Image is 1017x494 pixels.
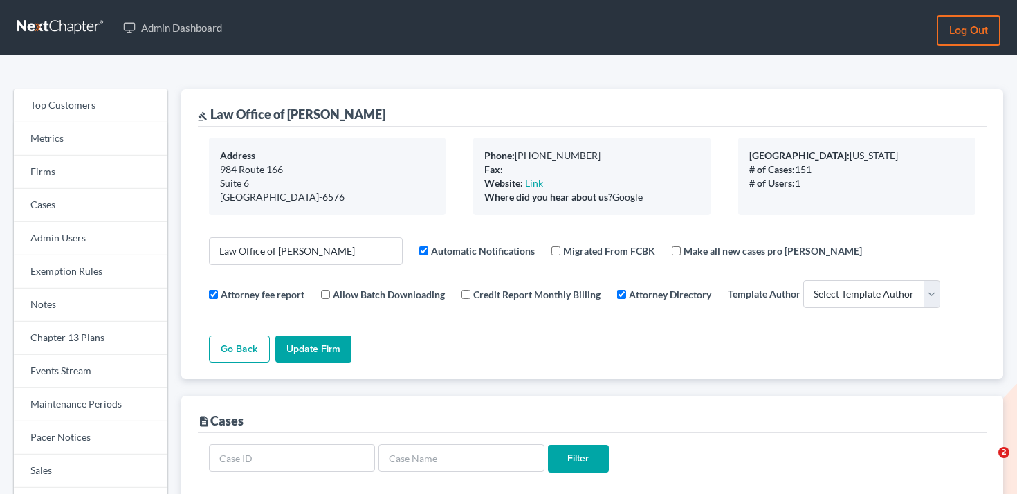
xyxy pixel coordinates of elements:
[749,149,850,161] b: [GEOGRAPHIC_DATA]:
[198,415,210,428] i: description
[749,163,964,176] div: 151
[749,149,964,163] div: [US_STATE]
[209,336,270,363] a: Go Back
[684,244,862,258] label: Make all new cases pro [PERSON_NAME]
[484,177,523,189] b: Website:
[220,176,435,190] div: Suite 6
[998,447,1009,458] span: 2
[525,177,543,189] a: Link
[14,455,167,488] a: Sales
[484,163,503,175] b: Fax:
[14,421,167,455] a: Pacer Notices
[749,163,795,175] b: # of Cases:
[14,388,167,421] a: Maintenance Periods
[116,15,229,40] a: Admin Dashboard
[749,176,964,190] div: 1
[629,287,711,302] label: Attorney Directory
[484,149,515,161] b: Phone:
[220,149,255,161] b: Address
[937,15,1000,46] a: Log out
[14,322,167,355] a: Chapter 13 Plans
[14,255,167,289] a: Exemption Rules
[333,287,445,302] label: Allow Batch Downloading
[198,412,244,429] div: Cases
[14,89,167,122] a: Top Customers
[14,289,167,322] a: Notes
[548,445,609,473] input: Filter
[221,287,304,302] label: Attorney fee report
[563,244,655,258] label: Migrated From FCBK
[473,287,601,302] label: Credit Report Monthly Billing
[749,177,795,189] b: # of Users:
[198,111,208,121] i: gavel
[220,163,435,176] div: 984 Route 166
[198,106,385,122] div: Law Office of [PERSON_NAME]
[728,286,800,301] label: Template Author
[484,149,699,163] div: [PHONE_NUMBER]
[275,336,351,363] input: Update Firm
[431,244,535,258] label: Automatic Notifications
[14,156,167,189] a: Firms
[14,222,167,255] a: Admin Users
[209,444,375,472] input: Case ID
[970,447,1003,480] iframe: Intercom live chat
[484,190,699,204] div: Google
[14,189,167,222] a: Cases
[220,190,435,204] div: [GEOGRAPHIC_DATA]-6576
[378,444,544,472] input: Case Name
[14,122,167,156] a: Metrics
[14,355,167,388] a: Events Stream
[484,191,612,203] b: Where did you hear about us?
